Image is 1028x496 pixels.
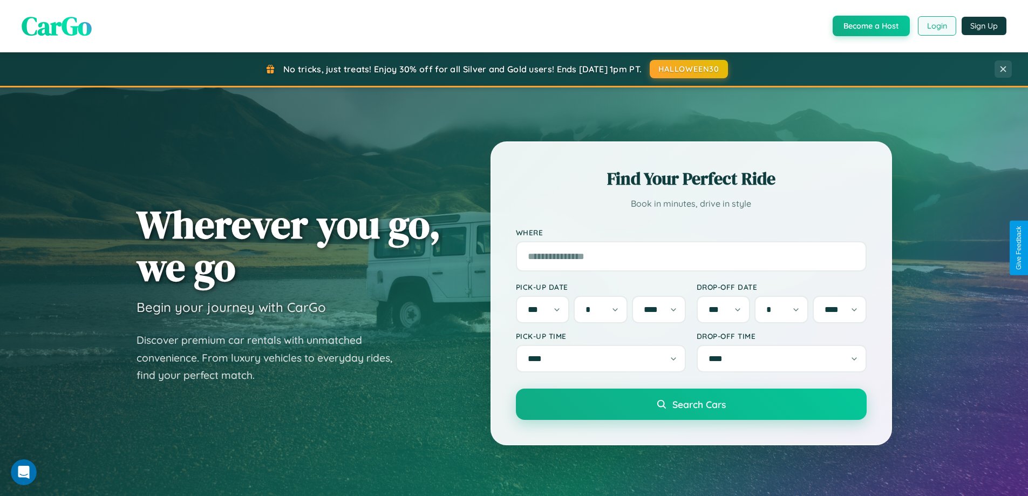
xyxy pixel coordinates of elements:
[1015,226,1023,270] div: Give Feedback
[650,60,728,78] button: HALLOWEEN30
[516,167,867,191] h2: Find Your Perfect Ride
[697,331,867,341] label: Drop-off Time
[137,203,441,288] h1: Wherever you go, we go
[516,196,867,212] p: Book in minutes, drive in style
[137,331,406,384] p: Discover premium car rentals with unmatched convenience. From luxury vehicles to everyday rides, ...
[918,16,956,36] button: Login
[516,228,867,237] label: Where
[22,8,92,44] span: CarGo
[516,282,686,291] label: Pick-up Date
[283,64,642,74] span: No tricks, just treats! Enjoy 30% off for all Silver and Gold users! Ends [DATE] 1pm PT.
[516,389,867,420] button: Search Cars
[833,16,910,36] button: Become a Host
[962,17,1006,35] button: Sign Up
[137,299,326,315] h3: Begin your journey with CarGo
[697,282,867,291] label: Drop-off Date
[11,459,37,485] iframe: Intercom live chat
[672,398,726,410] span: Search Cars
[516,331,686,341] label: Pick-up Time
